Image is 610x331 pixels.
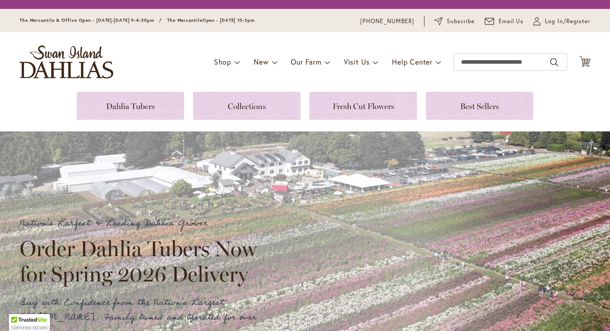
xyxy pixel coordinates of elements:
[434,17,475,26] a: Subscribe
[20,216,265,231] p: Nation's Largest & Leading Dahlia Grower
[360,17,414,26] a: [PHONE_NUMBER]
[447,17,475,26] span: Subscribe
[20,236,265,286] h2: Order Dahlia Tubers Now for Spring 2026 Delivery
[214,57,231,66] span: Shop
[344,57,370,66] span: Visit Us
[291,57,321,66] span: Our Farm
[499,17,524,26] span: Email Us
[254,57,268,66] span: New
[20,45,113,78] a: store logo
[392,57,433,66] span: Help Center
[20,17,202,23] span: The Mercantile & Office Open - [DATE]-[DATE] 9-4:30pm / The Mercantile
[485,17,524,26] a: Email Us
[533,17,590,26] a: Log In/Register
[550,55,558,69] button: Search
[202,17,255,23] span: Open - [DATE] 10-3pm
[545,17,590,26] span: Log In/Register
